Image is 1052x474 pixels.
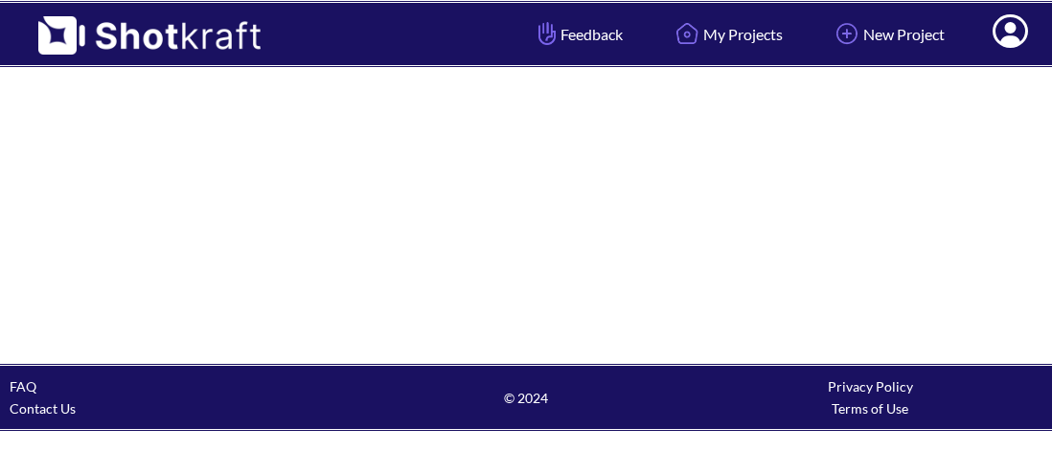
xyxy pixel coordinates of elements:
[656,9,797,59] a: My Projects
[698,397,1042,419] div: Terms of Use
[354,387,698,409] span: © 2024
[10,378,36,395] a: FAQ
[10,400,76,417] a: Contact Us
[534,17,560,50] img: Hand Icon
[534,23,623,45] span: Feedback
[831,17,863,50] img: Add Icon
[816,9,959,59] a: New Project
[671,17,703,50] img: Home Icon
[847,432,1042,474] iframe: chat widget
[698,375,1042,397] div: Privacy Policy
